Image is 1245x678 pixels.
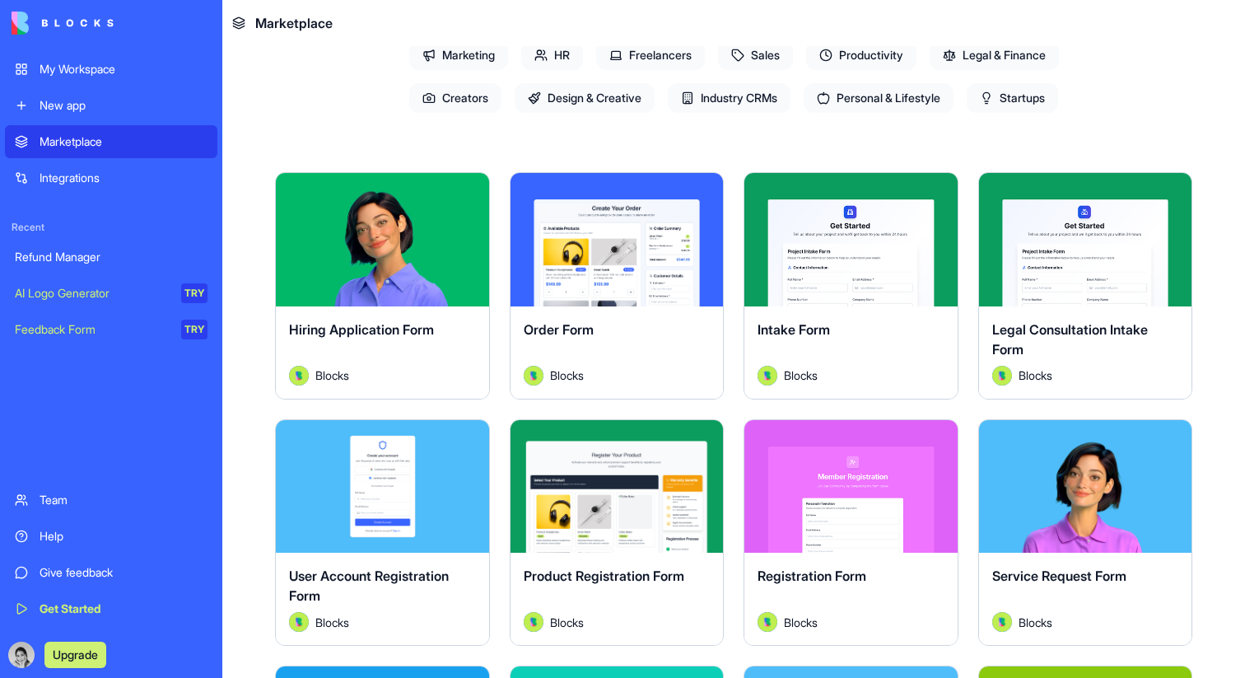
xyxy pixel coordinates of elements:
span: Blocks [550,367,584,384]
span: Intake Form [758,321,830,338]
span: Sales [718,40,793,70]
div: Integrations [40,170,207,186]
span: Blocks [1019,367,1052,384]
button: Upgrade [44,642,106,668]
a: My Workspace [5,53,217,86]
div: Get Started [40,601,207,617]
span: Product Registration Form [524,568,684,584]
div: Feedback Form [15,321,170,338]
span: Freelancers [596,40,705,70]
div: Refund Manager [15,249,207,265]
a: Integrations [5,161,217,194]
span: Startups [967,83,1058,113]
img: Avatar [758,612,777,632]
a: New app [5,89,217,122]
div: Marketplace [40,133,207,150]
img: Avatar [758,366,777,386]
span: Creators [409,83,501,113]
span: Service Request Form [992,568,1126,584]
a: Refund Manager [5,241,217,274]
div: Team [40,492,207,508]
img: Avatar [289,366,309,386]
a: AI Logo GeneratorTRY [5,277,217,310]
div: My Workspace [40,61,207,77]
a: Upgrade [44,646,106,662]
span: Blocks [550,614,584,631]
div: TRY [181,320,207,339]
span: Legal & Finance [930,40,1059,70]
span: Registration Form [758,568,866,584]
span: Blocks [315,367,349,384]
span: Design & Creative [515,83,655,113]
a: Marketplace [5,125,217,158]
span: User Account Registration Form [289,568,449,604]
img: logo [12,12,114,35]
span: Order Form [524,321,594,338]
a: Registration FormAvatarBlocks [744,419,958,647]
span: Blocks [784,614,818,631]
a: Feedback FormTRY [5,313,217,346]
span: Blocks [784,367,818,384]
a: Team [5,484,217,517]
img: Avatar [289,612,309,632]
span: Blocks [315,614,349,631]
a: Help [5,520,217,553]
a: Product Registration FormAvatarBlocks [510,419,725,647]
span: Legal Consultation Intake Form [992,321,1148,358]
a: Order FormAvatarBlocks [510,172,725,400]
span: Personal & Lifestyle [804,83,954,113]
a: Get Started [5,592,217,625]
span: Industry CRMs [668,83,790,113]
span: Marketplace [255,13,333,33]
a: Hiring Application FormAvatarBlocks [275,172,490,400]
a: User Account Registration FormAvatarBlocks [275,419,490,647]
div: Give feedback [40,564,207,581]
a: Intake FormAvatarBlocks [744,172,958,400]
img: Avatar [524,612,543,632]
span: HR [521,40,583,70]
img: Avatar [992,612,1012,632]
img: Avatar [992,366,1012,386]
img: Avatar [524,366,543,386]
span: Recent [5,221,217,234]
div: New app [40,97,207,114]
div: Help [40,528,207,545]
a: Legal Consultation Intake FormAvatarBlocks [978,172,1193,400]
span: Productivity [806,40,916,70]
span: Blocks [1019,614,1052,631]
span: Marketing [409,40,508,70]
a: Give feedback [5,556,217,589]
span: Hiring Application Form [289,321,434,338]
div: TRY [181,283,207,303]
div: AI Logo Generator [15,285,170,302]
a: Service Request FormAvatarBlocks [978,419,1193,647]
img: ACg8ocKD4bzAdaUvb3LJs9GaWQLFrwc9nwTM21_tkAq2ym83rhOSOFmZEA=s96-c [8,642,35,668]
